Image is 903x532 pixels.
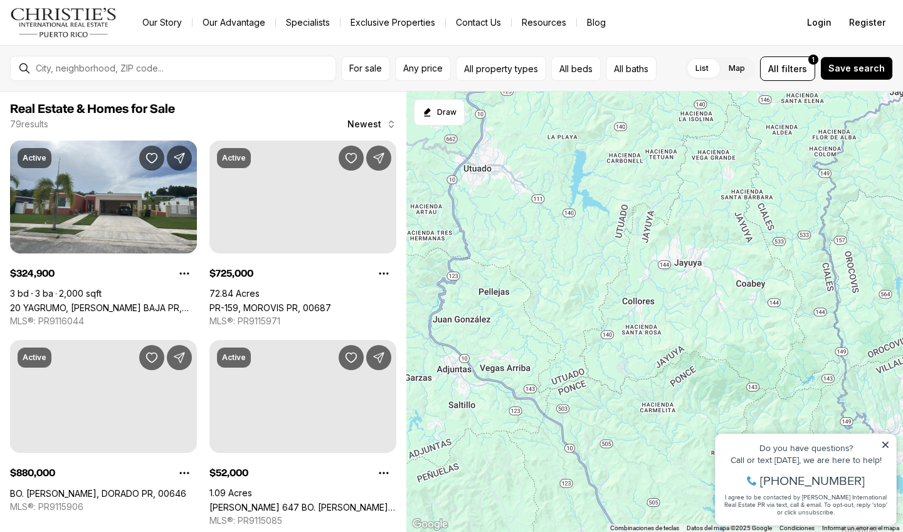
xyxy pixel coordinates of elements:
[51,59,156,72] span: [PHONE_NUMBER]
[687,524,772,531] span: Datos del mapa ©2025 Google
[10,8,117,38] img: logo
[167,345,192,370] button: Share Property
[807,18,832,28] span: Login
[828,63,885,73] span: Save search
[842,10,893,35] button: Register
[23,353,46,363] p: Active
[222,353,246,363] p: Active
[366,345,391,370] button: Share Property
[172,460,197,486] button: Property options
[222,153,246,163] p: Active
[10,103,175,115] span: Real Estate & Homes for Sale
[209,302,331,313] a: PR-159, MOROVIS PR, 00687
[414,99,465,125] button: Start drawing
[276,14,340,31] a: Specialists
[760,56,815,81] button: Allfilters1
[403,63,443,73] span: Any price
[577,14,616,31] a: Blog
[10,302,197,313] a: 20 YAGRUMO, VEGA BAJA PR, 00693
[167,146,192,171] button: Share Property
[800,10,839,35] button: Login
[23,153,46,163] p: Active
[13,40,181,49] div: Call or text [DATE], we are here to help!
[132,14,192,31] a: Our Story
[139,345,164,370] button: Save Property: BO. ESPINOSA
[395,56,451,81] button: Any price
[139,146,164,171] button: Save Property: 20 YAGRUMO
[820,56,893,80] button: Save search
[371,460,396,486] button: Property options
[172,261,197,286] button: Property options
[849,18,885,28] span: Register
[768,62,779,75] span: All
[606,56,657,81] button: All baths
[341,14,445,31] a: Exclusive Properties
[340,112,404,137] button: Newest
[193,14,275,31] a: Our Advantage
[209,502,396,513] a: CARR 647 BO. CANDELARIA LOTE D, VEGA ALTA PR, 00692
[349,63,382,73] span: For sale
[339,345,364,370] button: Save Property: CARR 647 BO. CANDELARIA LOTE D
[371,261,396,286] button: Property options
[685,57,719,80] label: List
[512,14,576,31] a: Resources
[347,119,381,129] span: Newest
[366,146,391,171] button: Share Property
[551,56,601,81] button: All beds
[456,56,546,81] button: All property types
[10,119,48,129] p: 79 results
[719,57,755,80] label: Map
[812,55,815,65] span: 1
[341,56,390,81] button: For sale
[446,14,511,31] button: Contact Us
[13,28,181,37] div: Do you have questions?
[16,77,179,101] span: I agree to be contacted by [PERSON_NAME] International Real Estate PR via text, call & email. To ...
[10,488,186,499] a: BO. ESPINOSA, DORADO PR, 00646
[339,146,364,171] button: Save Property: PR-159
[781,62,807,75] span: filters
